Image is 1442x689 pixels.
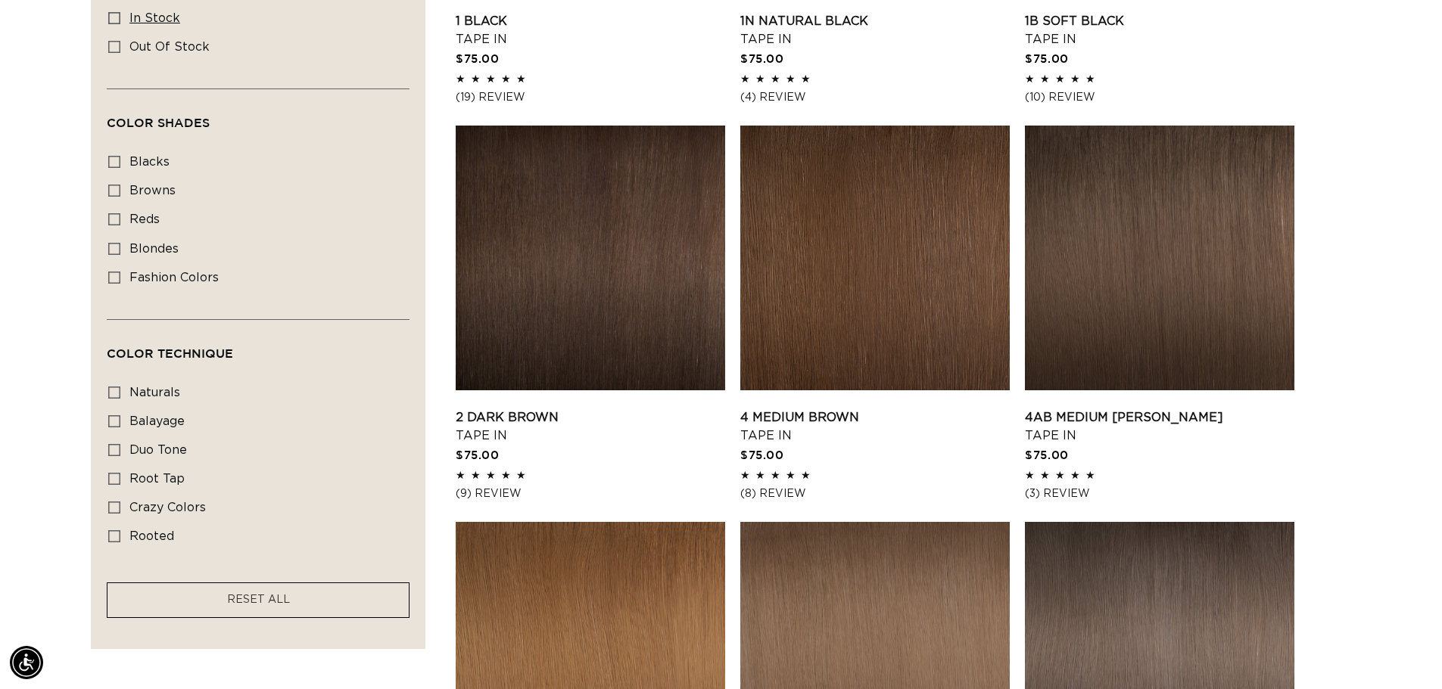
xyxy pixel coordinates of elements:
span: Color Shades [107,116,210,129]
iframe: Chat Widget [1366,616,1442,689]
span: naturals [129,386,180,399]
summary: Color Shades (0 selected) [107,89,410,144]
a: 1N Natural Black Tape In [740,12,1010,48]
a: 1B Soft Black Tape In [1025,12,1294,48]
span: fashion colors [129,272,219,284]
span: crazy colors [129,501,206,514]
summary: Color Technique (0 selected) [107,320,410,374]
span: browns [129,185,176,197]
div: Accessibility Menu [10,646,43,679]
span: balayage [129,415,185,427]
span: root tap [129,473,185,485]
a: 2 Dark Brown Tape In [456,408,725,445]
span: reds [129,213,160,225]
a: 4 Medium Brown Tape In [740,408,1010,445]
span: Color Technique [107,346,233,360]
span: blondes [129,243,179,255]
span: In stock [129,12,180,24]
a: 1 Black Tape In [456,12,725,48]
a: RESET ALL [227,591,290,610]
span: duo tone [129,444,187,456]
span: Out of stock [129,41,210,53]
a: 4AB Medium [PERSON_NAME] Tape In [1025,408,1294,445]
span: blacks [129,156,170,168]
span: rooted [129,530,174,542]
span: RESET ALL [227,594,290,605]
